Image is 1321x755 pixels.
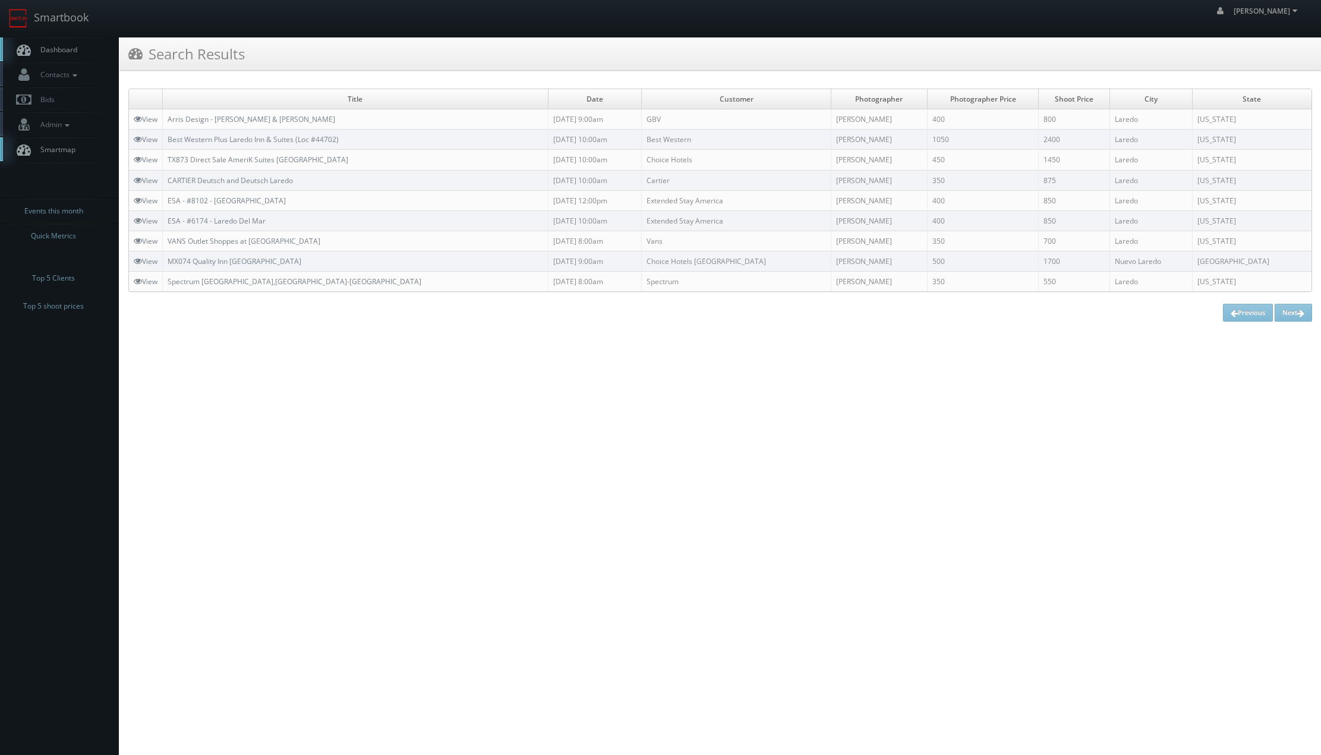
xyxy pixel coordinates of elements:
td: [PERSON_NAME] [831,210,927,231]
td: [DATE] 9:00am [548,109,642,130]
td: Date [548,89,642,109]
td: 350 [928,231,1039,251]
td: Extended Stay America [642,190,831,210]
td: Vans [642,231,831,251]
td: 1050 [928,130,1039,150]
td: 350 [928,170,1039,190]
td: [US_STATE] [1192,150,1311,170]
td: [US_STATE] [1192,130,1311,150]
td: 850 [1039,210,1110,231]
span: [PERSON_NAME] [1234,6,1301,16]
a: Spectrum [GEOGRAPHIC_DATA],[GEOGRAPHIC_DATA]-[GEOGRAPHIC_DATA] [168,276,421,287]
td: State [1192,89,1311,109]
td: Cartier [642,170,831,190]
td: [PERSON_NAME] [831,170,927,190]
td: 450 [928,150,1039,170]
a: View [134,114,157,124]
a: ESA - #8102 - [GEOGRAPHIC_DATA] [168,196,286,206]
td: 700 [1039,231,1110,251]
td: [PERSON_NAME] [831,190,927,210]
td: 400 [928,190,1039,210]
span: Bids [34,95,55,105]
a: View [134,216,157,226]
td: Laredo [1109,210,1192,231]
td: [DATE] 10:00am [548,210,642,231]
a: CARTIER Deutsch and Deutsch Laredo [168,175,293,185]
a: View [134,276,157,287]
td: City [1109,89,1192,109]
td: 400 [928,210,1039,231]
td: [DATE] 9:00am [548,251,642,272]
td: 550 [1039,272,1110,292]
td: [DATE] 12:00pm [548,190,642,210]
td: GBV [642,109,831,130]
td: 350 [928,272,1039,292]
td: Nuevo Laredo [1109,251,1192,272]
td: [DATE] 10:00am [548,150,642,170]
td: 2400 [1039,130,1110,150]
td: Laredo [1109,231,1192,251]
td: [US_STATE] [1192,109,1311,130]
td: 400 [928,109,1039,130]
td: 850 [1039,190,1110,210]
a: Arris Design - [PERSON_NAME] & [PERSON_NAME] [168,114,335,124]
td: 1700 [1039,251,1110,272]
td: [PERSON_NAME] [831,251,927,272]
td: Customer [642,89,831,109]
td: Laredo [1109,130,1192,150]
a: View [134,256,157,266]
td: 1450 [1039,150,1110,170]
td: [US_STATE] [1192,170,1311,190]
span: Top 5 shoot prices [23,300,84,312]
span: Admin [34,119,72,130]
td: 800 [1039,109,1110,130]
td: [PERSON_NAME] [831,231,927,251]
td: [PERSON_NAME] [831,272,927,292]
td: [DATE] 8:00am [548,231,642,251]
td: [GEOGRAPHIC_DATA] [1192,251,1311,272]
td: Shoot Price [1039,89,1110,109]
a: View [134,155,157,165]
a: View [134,196,157,206]
td: [DATE] 10:00am [548,170,642,190]
td: [US_STATE] [1192,231,1311,251]
td: Laredo [1109,150,1192,170]
td: 500 [928,251,1039,272]
td: Choice Hotels [GEOGRAPHIC_DATA] [642,251,831,272]
span: Top 5 Clients [32,272,75,284]
span: Events this month [24,205,83,217]
td: Spectrum [642,272,831,292]
span: Smartmap [34,144,75,155]
td: [PERSON_NAME] [831,109,927,130]
td: Title [163,89,548,109]
h3: Search Results [128,43,245,64]
td: Photographer Price [928,89,1039,109]
td: Laredo [1109,109,1192,130]
td: [US_STATE] [1192,190,1311,210]
td: [PERSON_NAME] [831,150,927,170]
a: MX074 Quality Inn [GEOGRAPHIC_DATA] [168,256,301,266]
td: Extended Stay America [642,210,831,231]
span: Dashboard [34,45,77,55]
img: smartbook-logo.png [9,9,28,28]
td: Photographer [831,89,927,109]
a: View [134,134,157,144]
span: Quick Metrics [31,230,76,242]
td: Best Western [642,130,831,150]
a: View [134,236,157,246]
td: Choice Hotels [642,150,831,170]
td: 875 [1039,170,1110,190]
td: [US_STATE] [1192,210,1311,231]
td: Laredo [1109,170,1192,190]
td: [DATE] 8:00am [548,272,642,292]
a: Best Western Plus Laredo Inn & Suites (Loc #44702) [168,134,339,144]
td: Laredo [1109,190,1192,210]
td: [PERSON_NAME] [831,130,927,150]
a: View [134,175,157,185]
a: VANS Outlet Shoppes at [GEOGRAPHIC_DATA] [168,236,320,246]
td: [DATE] 10:00am [548,130,642,150]
a: TX873 Direct Sale AmeriK Suites [GEOGRAPHIC_DATA] [168,155,348,165]
td: [US_STATE] [1192,272,1311,292]
td: Laredo [1109,272,1192,292]
span: Contacts [34,70,80,80]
